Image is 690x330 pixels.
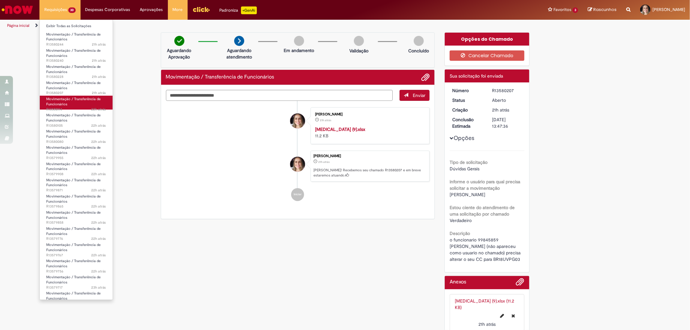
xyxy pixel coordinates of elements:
[46,172,106,177] span: R13579908
[573,7,578,13] span: 3
[40,23,113,30] a: Exibir Todas as Solicitações
[421,73,430,81] button: Adicionar anexos
[140,6,163,13] span: Aprovações
[478,321,496,327] time: 30/09/2025 09:47:27
[447,97,487,103] dt: Status
[91,269,106,274] time: 30/09/2025 08:37:22
[40,80,113,93] a: Aberto R13580207 : Movimentação / Transferência de Funcionários
[284,47,314,54] p: Em andamento
[450,230,470,236] b: Descrição
[46,269,106,274] span: R13579756
[414,36,424,46] img: img-circle-grey.png
[46,123,106,128] span: R13580105
[447,116,487,129] dt: Conclusão Estimada
[46,275,101,285] span: Movimentação / Transferência de Funcionários
[46,48,101,58] span: Movimentação / Transferência de Funcionários
[516,278,524,289] button: Adicionar anexos
[91,123,106,128] time: 30/09/2025 09:29:08
[46,226,101,236] span: Movimentação / Transferência de Funcionários
[40,177,113,191] a: Aberto R13579871 : Movimentação / Transferência de Funcionários
[39,19,113,300] ul: Requisições
[92,42,106,47] time: 30/09/2025 09:53:53
[652,7,685,12] span: [PERSON_NAME]
[91,107,106,112] time: 30/09/2025 09:30:32
[354,36,364,46] img: img-circle-grey.png
[46,139,106,144] span: R13580080
[91,188,106,193] time: 30/09/2025 08:58:20
[492,107,509,113] time: 30/09/2025 09:47:32
[40,128,113,142] a: Aberto R13580080 : Movimentação / Transferência de Funcionários
[46,178,101,188] span: Movimentação / Transferência de Funcionários
[234,36,244,46] img: arrow-next.png
[290,157,305,172] div: Mirella Martins Canuto Ferreira
[349,48,368,54] p: Validação
[450,192,485,197] span: [PERSON_NAME]
[68,7,76,13] span: 30
[91,220,106,225] time: 30/09/2025 08:56:00
[413,92,425,98] span: Enviar
[492,107,522,113] div: 30/09/2025 09:47:32
[450,237,522,262] span: o funcionario 99845859 [PERSON_NAME] (não apareceu como usuario no chamado) precisa alterar o seu...
[91,220,106,225] span: 22h atrás
[46,155,106,161] span: R13579955
[40,63,113,77] a: Aberto R13580228 : Movimentação / Transferência de Funcionários
[450,166,479,172] span: Dúvidas Gerais
[450,50,524,61] button: Cancelar Chamado
[46,236,106,241] span: R13579776
[492,107,509,113] span: 21h atrás
[174,36,184,46] img: check-circle-green.png
[40,161,113,175] a: Aberto R13579908 : Movimentação / Transferência de Funcionários
[91,155,106,160] span: 22h atrás
[46,129,101,139] span: Movimentação / Transferência de Funcionários
[91,253,106,258] time: 30/09/2025 08:39:24
[315,126,365,132] strong: [MEDICAL_DATA] (9).xlsx
[91,172,106,176] span: 22h atrás
[46,64,101,74] span: Movimentação / Transferência de Funcionários
[40,274,113,288] a: Aberto R13579717 : Movimentação / Transferência de Funcionários
[224,47,255,60] p: Aguardando atendimento
[320,118,331,122] span: 21h atrás
[40,96,113,110] a: Aberto R13580114 : Movimentação / Transferência de Funcionários
[315,126,423,139] div: 11.2 KB
[450,205,515,217] b: Estou ciente do atendimento de uma solicitação por chamado
[40,193,113,207] a: Aberto R13579865 : Movimentação / Transferência de Funcionários
[313,154,426,158] div: [PERSON_NAME]
[40,47,113,61] a: Aberto R13580240 : Movimentação / Transferência de Funcionários
[241,6,257,14] p: +GenAi
[400,90,430,101] button: Enviar
[46,285,106,290] span: R13579717
[92,58,106,63] time: 30/09/2025 09:52:37
[46,58,106,63] span: R13580240
[46,80,101,90] span: Movimentação / Transferência de Funcionários
[91,285,106,290] time: 30/09/2025 08:30:47
[46,259,101,269] span: Movimentação / Transferência de Funcionários
[46,253,106,258] span: R13579767
[46,188,106,193] span: R13579871
[408,48,429,54] p: Concluído
[1,3,34,16] img: ServiceNow
[46,32,101,42] span: Movimentação / Transferência de Funcionários
[46,291,101,301] span: Movimentação / Transferência de Funcionários
[290,113,305,128] div: Mirella Martins Canuto Ferreira
[450,159,487,165] b: Tipo de solicitação
[5,20,455,32] ul: Trilhas de página
[166,90,393,101] textarea: Digite sua mensagem aqui...
[46,42,106,47] span: R13580244
[46,145,101,155] span: Movimentação / Transferência de Funcionários
[447,87,487,94] dt: Número
[164,47,195,60] p: Aguardando Aprovação
[46,74,106,80] span: R13580228
[91,139,106,144] span: 22h atrás
[46,90,106,96] span: R13580207
[91,139,106,144] time: 30/09/2025 09:25:59
[315,112,423,116] div: [PERSON_NAME]
[46,210,101,220] span: Movimentação / Transferência de Funcionários
[318,160,330,164] time: 30/09/2025 09:47:32
[40,225,113,239] a: Aberto R13579776 : Movimentação / Transferência de Funcionários
[450,73,503,79] span: Sua solicitação foi enviada
[447,107,487,113] dt: Criação
[313,168,426,178] p: [PERSON_NAME]! Recebemos seu chamado R13580207 e em breve estaremos atuando.
[553,6,571,13] span: Favoritos
[85,6,130,13] span: Despesas Corporativas
[492,87,522,94] div: R13580207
